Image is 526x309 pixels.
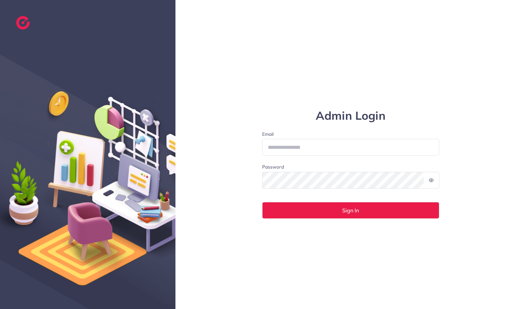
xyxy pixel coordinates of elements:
h1: Admin Login [262,109,440,123]
label: Password [262,164,284,170]
img: logo [16,16,30,29]
label: Email [262,131,440,137]
span: Sign In [342,208,359,213]
button: Sign In [262,202,440,219]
